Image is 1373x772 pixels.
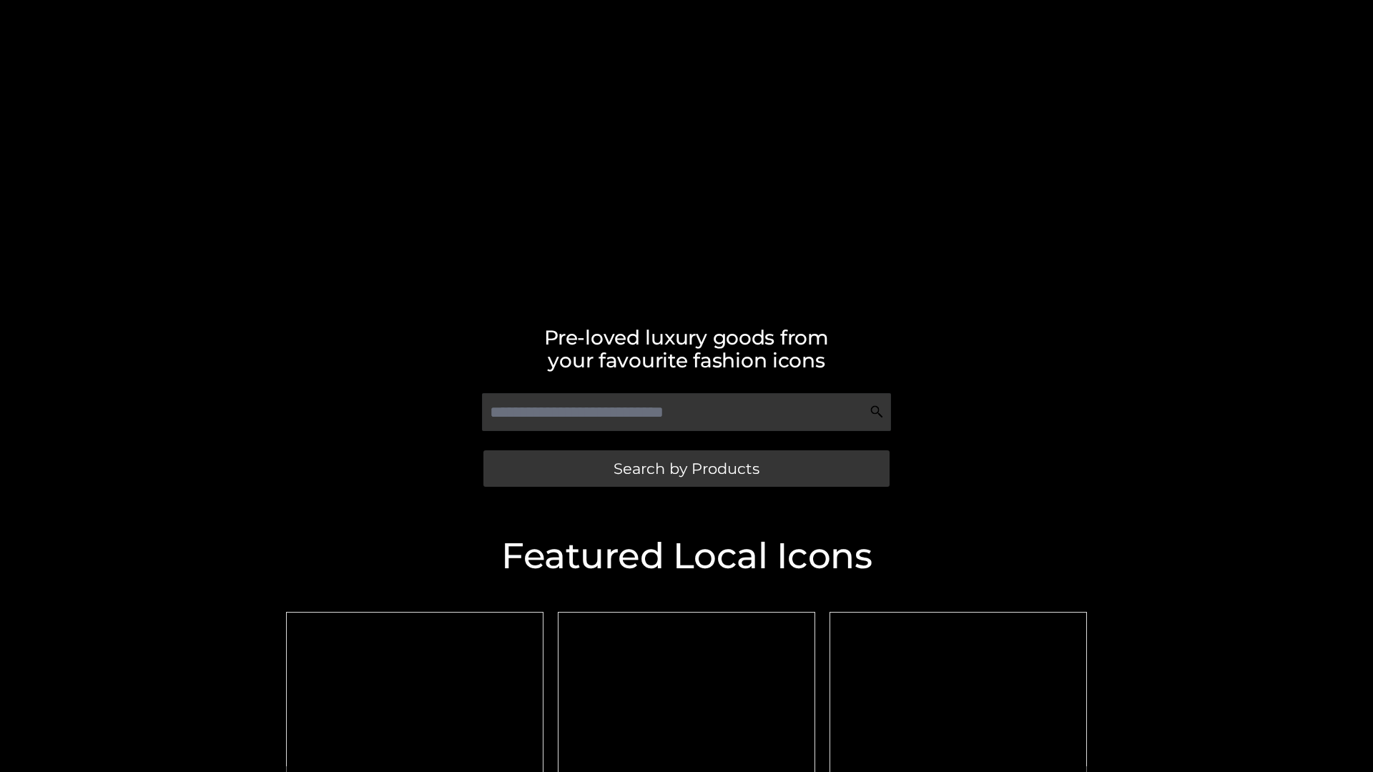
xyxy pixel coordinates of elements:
[870,405,884,419] img: Search Icon
[279,538,1094,574] h2: Featured Local Icons​
[279,326,1094,372] h2: Pre-loved luxury goods from your favourite fashion icons
[614,461,759,476] span: Search by Products
[483,450,890,487] a: Search by Products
